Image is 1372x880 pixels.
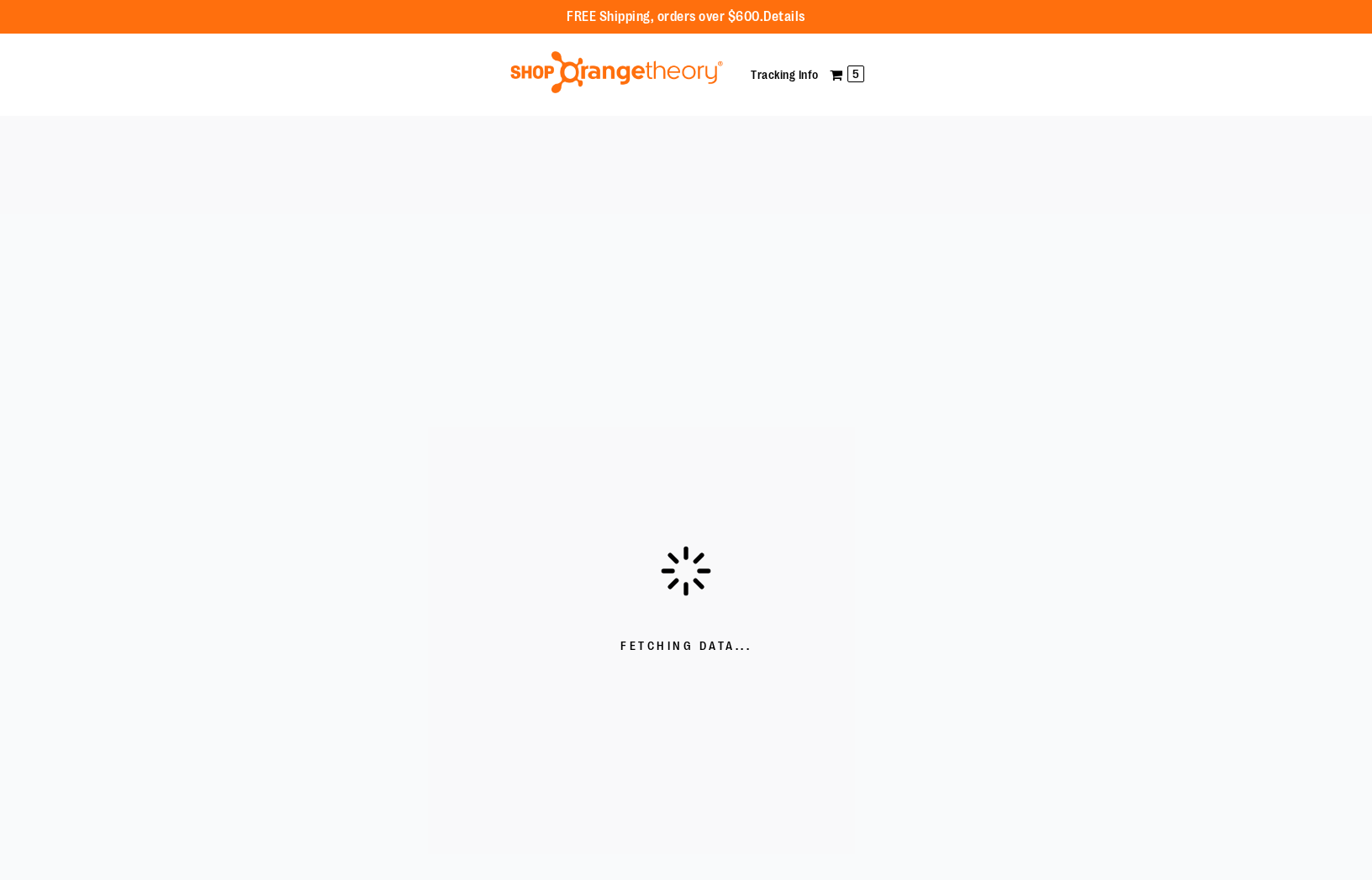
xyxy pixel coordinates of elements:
[847,65,864,82] span: 5
[751,68,819,81] a: Tracking Info
[620,638,752,655] span: Fetching Data...
[567,8,805,27] p: FREE Shipping, orders over $600.
[763,9,805,24] a: Details
[508,51,726,93] img: Shop Orangetheory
